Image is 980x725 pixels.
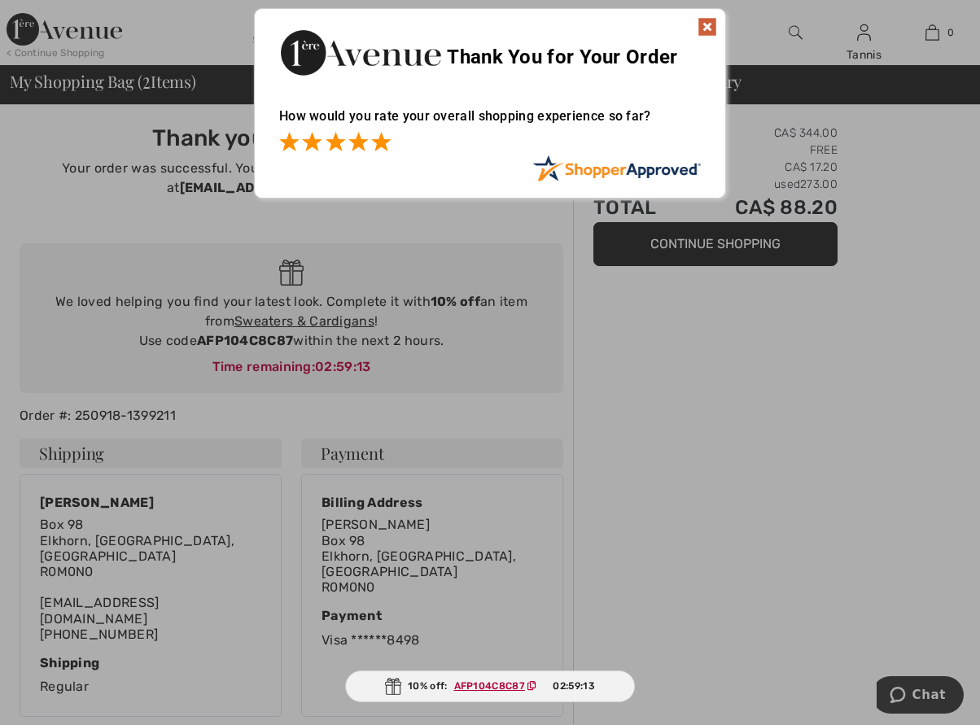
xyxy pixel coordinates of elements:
[36,11,69,26] span: Chat
[447,46,677,68] span: Thank You for Your Order
[454,680,525,692] ins: AFP104C8C87
[345,670,635,702] div: 10% off:
[279,25,442,80] img: Thank You for Your Order
[698,17,717,37] img: x
[553,679,594,693] span: 02:59:13
[279,92,701,155] div: How would you rate your overall shopping experience so far?
[385,678,401,695] img: Gift.svg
